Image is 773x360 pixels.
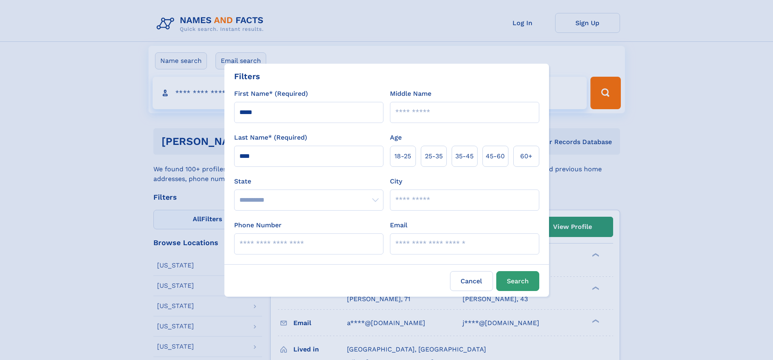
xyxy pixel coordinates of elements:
label: Email [390,220,407,230]
label: Age [390,133,402,142]
label: City [390,177,402,186]
span: 60+ [520,151,532,161]
label: Last Name* (Required) [234,133,307,142]
span: 35‑45 [455,151,474,161]
label: First Name* (Required) [234,89,308,99]
label: Phone Number [234,220,282,230]
label: Middle Name [390,89,431,99]
span: 25‑35 [425,151,443,161]
div: Filters [234,70,260,82]
span: 18‑25 [394,151,411,161]
button: Search [496,271,539,291]
label: State [234,177,383,186]
label: Cancel [450,271,493,291]
span: 45‑60 [486,151,505,161]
